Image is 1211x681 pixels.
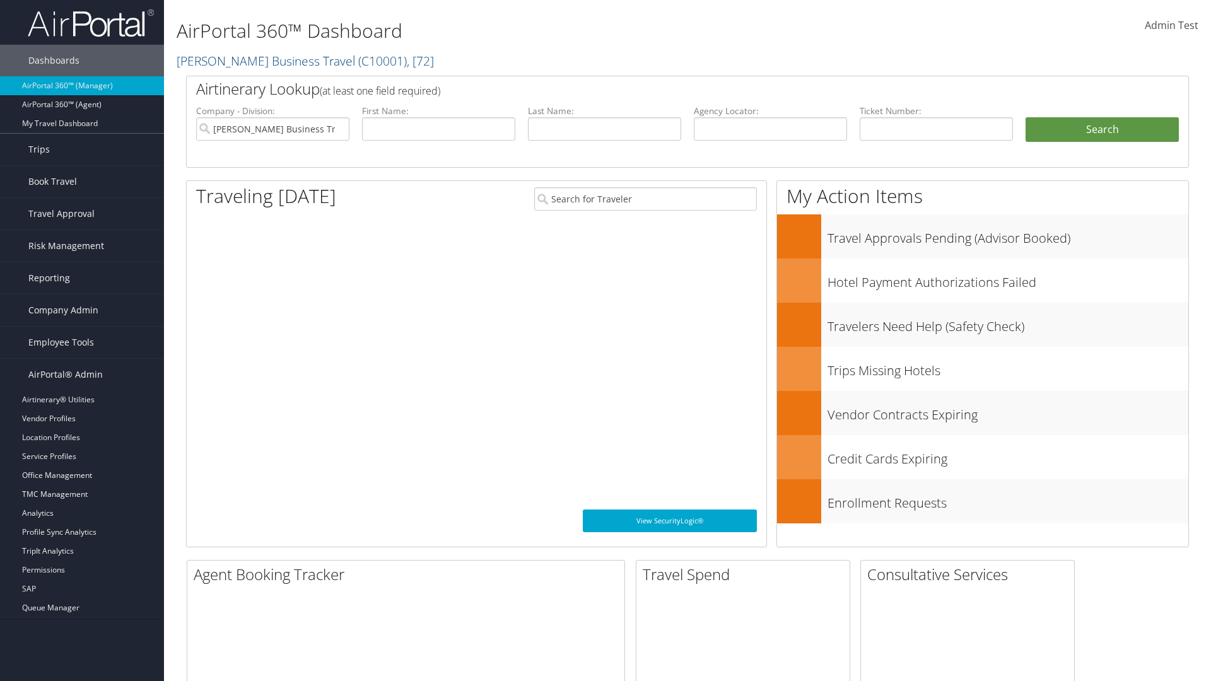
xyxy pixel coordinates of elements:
[694,105,847,117] label: Agency Locator:
[860,105,1013,117] label: Ticket Number:
[28,8,154,38] img: airportal-logo.png
[828,267,1188,291] h3: Hotel Payment Authorizations Failed
[643,564,850,585] h2: Travel Spend
[777,435,1188,479] a: Credit Cards Expiring
[828,223,1188,247] h3: Travel Approvals Pending (Advisor Booked)
[28,327,94,358] span: Employee Tools
[583,509,757,532] a: View SecurityLogic®
[28,262,70,294] span: Reporting
[28,230,104,262] span: Risk Management
[28,359,103,390] span: AirPortal® Admin
[1145,18,1198,32] span: Admin Test
[777,259,1188,303] a: Hotel Payment Authorizations Failed
[28,166,77,197] span: Book Travel
[28,294,98,326] span: Company Admin
[362,105,515,117] label: First Name:
[28,198,95,230] span: Travel Approval
[177,52,434,69] a: [PERSON_NAME] Business Travel
[534,187,757,211] input: Search for Traveler
[828,488,1188,512] h3: Enrollment Requests
[1145,6,1198,45] a: Admin Test
[320,84,440,98] span: (at least one field required)
[358,52,407,69] span: ( C10001 )
[196,105,349,117] label: Company - Division:
[777,214,1188,259] a: Travel Approvals Pending (Advisor Booked)
[777,303,1188,347] a: Travelers Need Help (Safety Check)
[777,183,1188,209] h1: My Action Items
[828,400,1188,424] h3: Vendor Contracts Expiring
[28,134,50,165] span: Trips
[407,52,434,69] span: , [ 72 ]
[777,347,1188,391] a: Trips Missing Hotels
[867,564,1074,585] h2: Consultative Services
[1026,117,1179,143] button: Search
[828,311,1188,335] h3: Travelers Need Help (Safety Check)
[528,105,681,117] label: Last Name:
[196,183,336,209] h1: Traveling [DATE]
[777,479,1188,523] a: Enrollment Requests
[196,78,1096,100] h2: Airtinerary Lookup
[777,391,1188,435] a: Vendor Contracts Expiring
[177,18,858,44] h1: AirPortal 360™ Dashboard
[828,356,1188,380] h3: Trips Missing Hotels
[28,45,79,76] span: Dashboards
[194,564,624,585] h2: Agent Booking Tracker
[828,444,1188,468] h3: Credit Cards Expiring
